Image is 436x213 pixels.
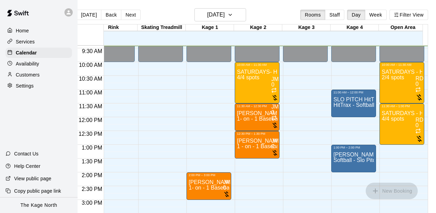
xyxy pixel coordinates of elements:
[77,131,104,137] span: 12:30 PM
[237,74,259,80] span: 4/4 spots filled
[20,202,57,209] p: The Kage North
[189,185,264,191] span: 1- on - 1 Baseball Hitting Clinic
[223,179,230,185] span: JM
[80,48,104,54] span: 9:30 AM
[271,122,278,129] svg: No customers have paid
[6,48,72,58] a: Calendar
[80,159,104,164] span: 1:30 PM
[271,104,278,110] span: JM
[415,75,423,81] span: RD
[186,172,231,200] div: 2:00 PM – 3:00 PM: Chris Tate
[333,146,362,149] div: 1:00 PM – 2:00 PM
[223,191,230,198] svg: No customers have paid
[271,138,278,144] div: J.D. McGivern
[80,172,104,178] span: 2:00 PM
[271,143,274,149] span: 0
[271,88,277,94] span: Recurring event
[235,103,280,131] div: 11:30 AM – 12:30 PM: 1- on - 1 Baseball Hitting Clinic
[14,187,61,194] p: Copy public page link
[237,104,268,108] div: 11:30 AM – 12:30 PM
[333,91,365,94] div: 11:00 AM – 12:00 PM
[415,122,418,128] span: 0
[80,145,104,151] span: 1:00 PM
[14,150,39,157] p: Contact Us
[77,76,104,82] span: 10:30 AM
[237,116,312,122] span: 1- on - 1 Baseball Hitting Clinic
[271,109,274,115] span: 0
[235,131,280,159] div: 12:30 PM – 1:30 PM: Devin Bastin
[186,24,234,31] div: Kage 1
[271,77,278,88] span: J.D. McGivern
[223,180,230,185] div: J.D. McGivern
[101,10,121,20] button: Back
[325,10,345,20] button: Staff
[415,117,423,128] span: Robyn Draper
[77,62,104,68] span: 10:00 AM
[77,10,101,20] button: [DATE]
[300,10,325,20] button: Rooms
[16,49,37,56] p: Calendar
[16,60,39,67] p: Availability
[189,173,217,177] div: 2:00 PM – 3:00 PM
[271,138,278,144] span: JM
[14,175,51,182] p: View public page
[331,90,376,117] div: 11:00 AM – 12:00 PM: SLO PITCH HitTrax - Softball - Practice Mode
[207,10,225,20] h6: [DATE]
[234,24,282,31] div: Kage 2
[16,38,35,45] p: Services
[379,103,424,145] div: 11:30 AM – 1:00 PM: SATURDAYS - Hit / Field / Throw - Softball Program - 11U-13U
[415,81,418,87] span: 0
[382,74,404,80] span: 2/4 spots filled
[237,143,346,149] span: 1 - on - 1 Baseball Hitting and Pitching Clinic
[6,59,72,69] a: Availability
[415,76,423,87] span: Robyn Draper
[6,37,72,47] a: Services
[223,185,226,191] span: 0
[194,8,246,21] button: [DATE]
[366,187,418,193] span: You don't have the permission to add bookings
[6,70,72,80] a: Customers
[389,10,428,20] button: Filter View
[382,63,413,67] div: 10:00 AM – 11:30 AM
[271,76,278,82] span: JM
[333,102,414,108] span: HitTrax - Softball - Practice Mode
[271,116,277,122] span: Recurring event
[271,77,278,82] div: J.D. McGivern
[282,24,331,31] div: Kage 3
[271,104,278,115] span: J.D. McGivern
[271,138,278,149] span: J.D. McGivern
[14,163,40,170] p: Help Center
[138,24,186,31] div: Skating Treadmill
[121,10,140,20] button: Next
[80,200,104,206] span: 3:00 PM
[16,71,40,78] p: Customers
[77,103,104,109] span: 11:30 AM
[271,104,278,110] div: J.D. McGivern
[415,135,423,143] svg: No customers have paid
[382,104,412,108] div: 11:30 AM – 1:00 PM
[16,82,34,89] p: Settings
[237,132,267,135] div: 12:30 PM – 1:30 PM
[331,24,379,31] div: Kage 4
[415,76,423,81] div: Robyn Draper
[80,186,104,192] span: 2:30 PM
[89,24,138,31] div: Rink
[271,149,278,156] svg: No customers have paid
[415,117,423,123] div: Robyn Draper
[223,180,230,191] span: J.D. McGivern
[271,94,278,101] svg: No customers have paid
[6,81,72,91] a: Settings
[77,117,104,123] span: 12:00 PM
[365,10,387,20] button: Week
[347,10,365,20] button: Day
[235,62,280,103] div: 10:00 AM – 11:30 AM: SATURDAYS- Hit / Field / Throw - Baseball Program - 7U-9U
[77,90,104,95] span: 11:00 AM
[6,26,72,36] a: Home
[379,24,427,31] div: Open Area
